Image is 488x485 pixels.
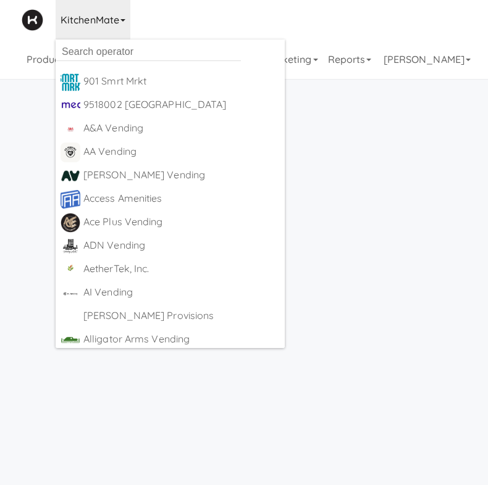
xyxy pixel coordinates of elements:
img: ACwAAAAAAQABAAACADs= [61,307,80,326]
a: Marketing [259,39,323,79]
div: Alligator Arms Vending [83,330,280,349]
img: pbzj0xqistzv78rw17gh.jpg [61,96,80,115]
img: dcdxvmg3yksh6usvjplj.png [61,143,80,162]
div: A&A Vending [83,119,280,138]
img: y2cr68vapy5m73wpm9gc.png [61,330,80,350]
div: ADN Vending [83,236,280,255]
a: Reports [323,39,377,79]
img: fg1tdwzclvcgadomhdtp.png [61,213,80,233]
div: AA Vending [83,143,280,161]
img: q2obotf9n3qqirn9vbvw.jpg [61,119,80,139]
img: wikircranfrz09drhcio.png [61,260,80,280]
img: ck9lluqwz49r4slbytpm.png [61,283,80,303]
input: Search operator [56,43,241,61]
div: AetherTek, Inc. [83,260,280,278]
div: 9518002 [GEOGRAPHIC_DATA] [83,96,280,114]
div: Access Amenities [83,189,280,208]
div: AI Vending [83,283,280,302]
img: btfbkppilgpqn7n9svkz.png [61,236,80,256]
div: [PERSON_NAME] Provisions [83,307,280,325]
img: ucvciuztr6ofmmudrk1o.png [61,166,80,186]
img: kgvx9ubdnwdmesdqrgmd.png [61,189,80,209]
a: [PERSON_NAME] [379,39,476,79]
img: Micromart [22,9,43,31]
div: Ace Plus Vending [83,213,280,231]
div: 901 Smrt Mrkt [83,72,280,91]
a: Product Database [22,39,124,79]
div: [PERSON_NAME] Vending [83,166,280,184]
img: ir0uzeqxfph1lfkm2qud.jpg [61,72,80,92]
